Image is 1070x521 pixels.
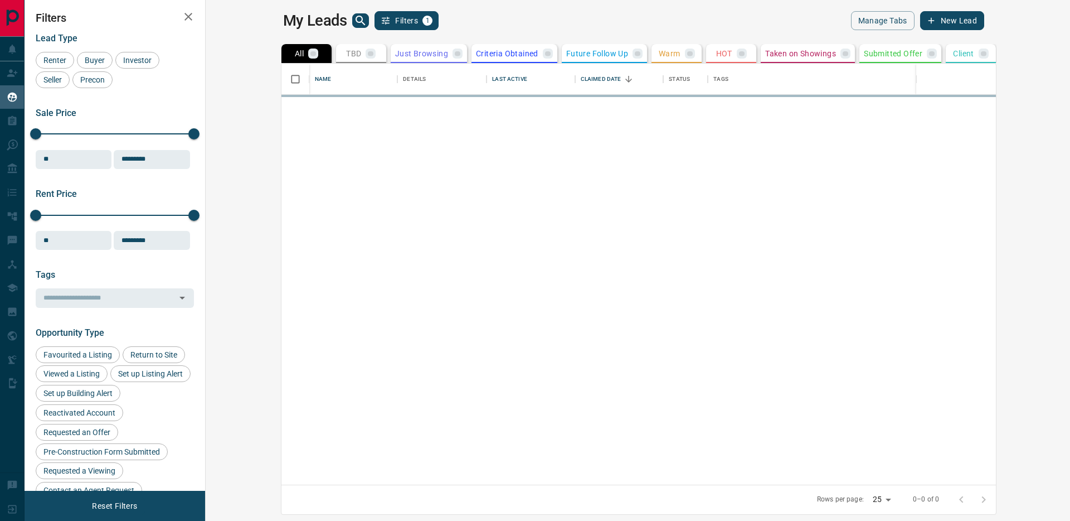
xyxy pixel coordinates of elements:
[110,365,191,382] div: Set up Listing Alert
[765,50,836,57] p: Taken on Showings
[40,466,119,475] span: Requested a Viewing
[395,50,448,57] p: Just Browsing
[40,75,66,84] span: Seller
[621,71,636,87] button: Sort
[72,71,113,88] div: Precon
[36,424,118,441] div: Requested an Offer
[669,64,690,95] div: Status
[36,269,55,280] span: Tags
[566,50,628,57] p: Future Follow Up
[659,50,680,57] p: Warm
[309,64,397,95] div: Name
[36,189,77,199] span: Rent Price
[487,64,575,95] div: Last Active
[36,33,77,44] span: Lead Type
[424,17,431,25] span: 1
[352,13,369,28] button: search button
[114,369,187,378] span: Set up Listing Alert
[127,350,181,359] span: Return to Site
[81,56,109,65] span: Buyer
[346,50,361,57] p: TBD
[36,385,120,402] div: Set up Building Alert
[77,52,113,69] div: Buyer
[374,11,439,30] button: Filters1
[817,495,864,504] p: Rows per page:
[492,64,527,95] div: Last Active
[85,496,144,515] button: Reset Filters
[315,64,332,95] div: Name
[36,52,74,69] div: Renter
[864,50,922,57] p: Submitted Offer
[913,495,939,504] p: 0–0 of 0
[36,346,120,363] div: Favourited a Listing
[40,350,116,359] span: Favourited a Listing
[716,50,732,57] p: HOT
[36,443,168,460] div: Pre-Construction Form Submitted
[40,428,114,437] span: Requested an Offer
[36,71,70,88] div: Seller
[283,12,347,30] h1: My Leads
[295,50,304,57] p: All
[119,56,155,65] span: Investor
[36,404,123,421] div: Reactivated Account
[36,365,108,382] div: Viewed a Listing
[953,50,974,57] p: Client
[40,369,104,378] span: Viewed a Listing
[581,64,621,95] div: Claimed Date
[397,64,487,95] div: Details
[36,462,123,479] div: Requested a Viewing
[40,56,70,65] span: Renter
[36,11,194,25] h2: Filters
[920,11,984,30] button: New Lead
[36,108,76,118] span: Sale Price
[575,64,663,95] div: Claimed Date
[40,447,164,456] span: Pre-Construction Form Submitted
[713,64,728,95] div: Tags
[36,482,142,499] div: Contact an Agent Request
[40,408,119,417] span: Reactivated Account
[663,64,708,95] div: Status
[76,75,109,84] span: Precon
[851,11,915,30] button: Manage Tabs
[708,64,1061,95] div: Tags
[868,491,895,508] div: 25
[40,486,138,495] span: Contact an Agent Request
[115,52,159,69] div: Investor
[476,50,538,57] p: Criteria Obtained
[403,64,426,95] div: Details
[123,346,185,363] div: Return to Site
[174,290,190,306] button: Open
[36,327,104,338] span: Opportunity Type
[40,389,116,398] span: Set up Building Alert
